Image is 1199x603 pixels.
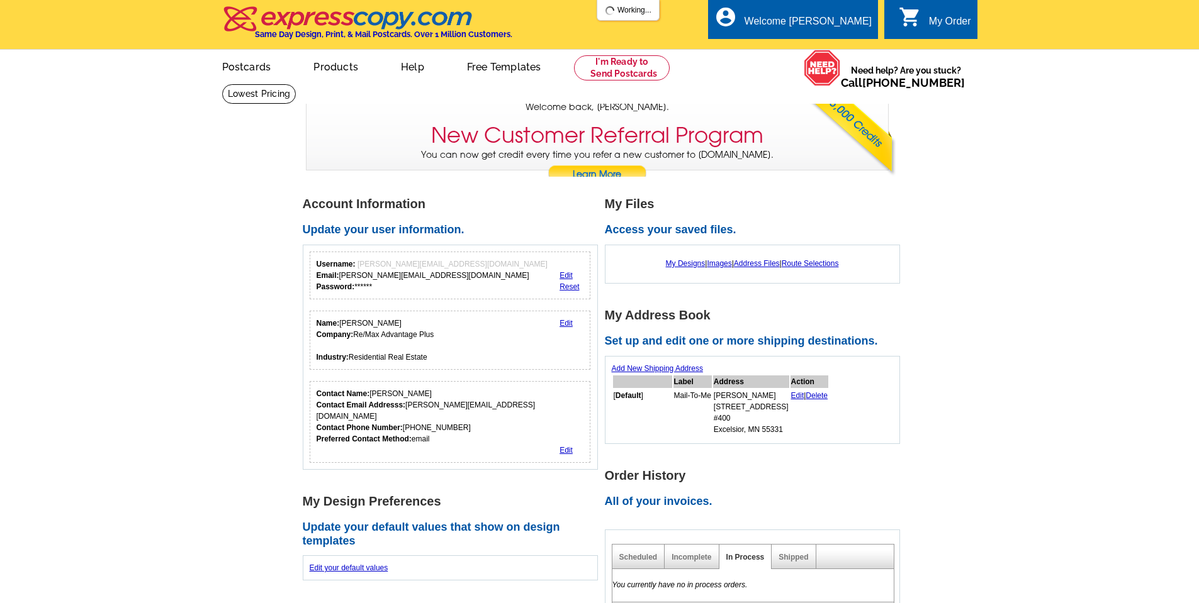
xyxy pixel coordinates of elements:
h1: My Design Preferences [303,495,605,508]
h2: Update your default values that show on design templates [303,521,605,548]
div: Your personal details. [310,311,591,370]
td: | [791,389,829,436]
strong: Password: [317,282,355,291]
a: Route Selections [782,259,839,268]
th: Label [673,375,712,388]
a: Add New Shipping Address [612,364,703,373]
strong: Contact Email Addresss: [317,401,406,409]
strong: Name: [317,319,340,328]
h2: All of your invoices. [605,495,907,509]
h2: Set up and edit one or more shipping destinations. [605,335,907,348]
strong: Preferred Contact Method: [317,434,412,443]
a: Shipped [779,553,808,562]
strong: Email: [317,271,339,280]
strong: Company: [317,330,354,339]
h2: Update your user information. [303,223,605,237]
div: [PERSON_NAME] [PERSON_NAME][EMAIL_ADDRESS][DOMAIN_NAME] [PHONE_NUMBER] email [317,388,584,445]
a: Edit [560,271,573,280]
a: Edit [560,446,573,455]
a: Delete [806,391,828,400]
div: | | | [612,252,893,275]
span: Need help? Are you stuck? [841,64,971,89]
p: You can now get credit every time you refer a new customer to [DOMAIN_NAME]. [307,148,888,184]
div: [PERSON_NAME] Re/Max Advantage Plus Residential Real Estate [317,318,434,363]
a: Products [293,51,378,80]
strong: Username: [317,260,356,268]
strong: Industry: [317,353,349,362]
th: Address [713,375,789,388]
a: Postcards [202,51,291,80]
a: Same Day Design, Print, & Mail Postcards. Over 1 Million Customers. [222,15,512,39]
img: loading... [605,6,615,16]
img: help [804,50,841,86]
div: Welcome [PERSON_NAME] [745,16,872,33]
a: Learn More [548,165,647,184]
h4: Same Day Design, Print, & Mail Postcards. Over 1 Million Customers. [255,30,512,39]
a: Scheduled [619,553,658,562]
a: Address Files [734,259,780,268]
a: Edit [560,319,573,328]
td: [ ] [613,389,672,436]
a: Images [707,259,731,268]
b: Default [616,391,641,400]
a: Free Templates [447,51,561,80]
a: [PHONE_NUMBER] [862,76,965,89]
i: shopping_cart [899,6,921,28]
td: Mail-To-Me [673,389,712,436]
h3: New Customer Referral Program [431,123,763,148]
span: [PERSON_NAME][EMAIL_ADDRESS][DOMAIN_NAME] [357,260,548,268]
a: Help [381,51,444,80]
span: Welcome back, [PERSON_NAME]. [526,101,669,114]
a: shopping_cart My Order [899,14,971,30]
h1: Account Information [303,197,605,211]
strong: Contact Phone Number: [317,423,403,432]
h1: My Files [605,197,907,211]
a: Edit your default values [310,563,388,572]
h2: Access your saved files. [605,223,907,237]
i: account_circle [714,6,737,28]
h1: Order History [605,469,907,482]
a: Edit [791,391,804,400]
strong: Contact Name: [317,389,370,398]
a: My Designs [666,259,706,268]
div: Your login information. [310,252,591,299]
a: Incomplete [672,553,711,562]
td: [PERSON_NAME] [STREET_ADDRESS] #400 Excelsior, MN 55331 [713,389,789,436]
div: My Order [929,16,971,33]
a: In Process [726,553,765,562]
span: Call [841,76,965,89]
div: [PERSON_NAME][EMAIL_ADDRESS][DOMAIN_NAME] ****** [317,258,548,292]
a: Reset [560,282,579,291]
em: You currently have no in process orders. [612,580,748,589]
th: Action [791,375,829,388]
div: Who should we contact regarding order issues? [310,381,591,463]
h1: My Address Book [605,309,907,322]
